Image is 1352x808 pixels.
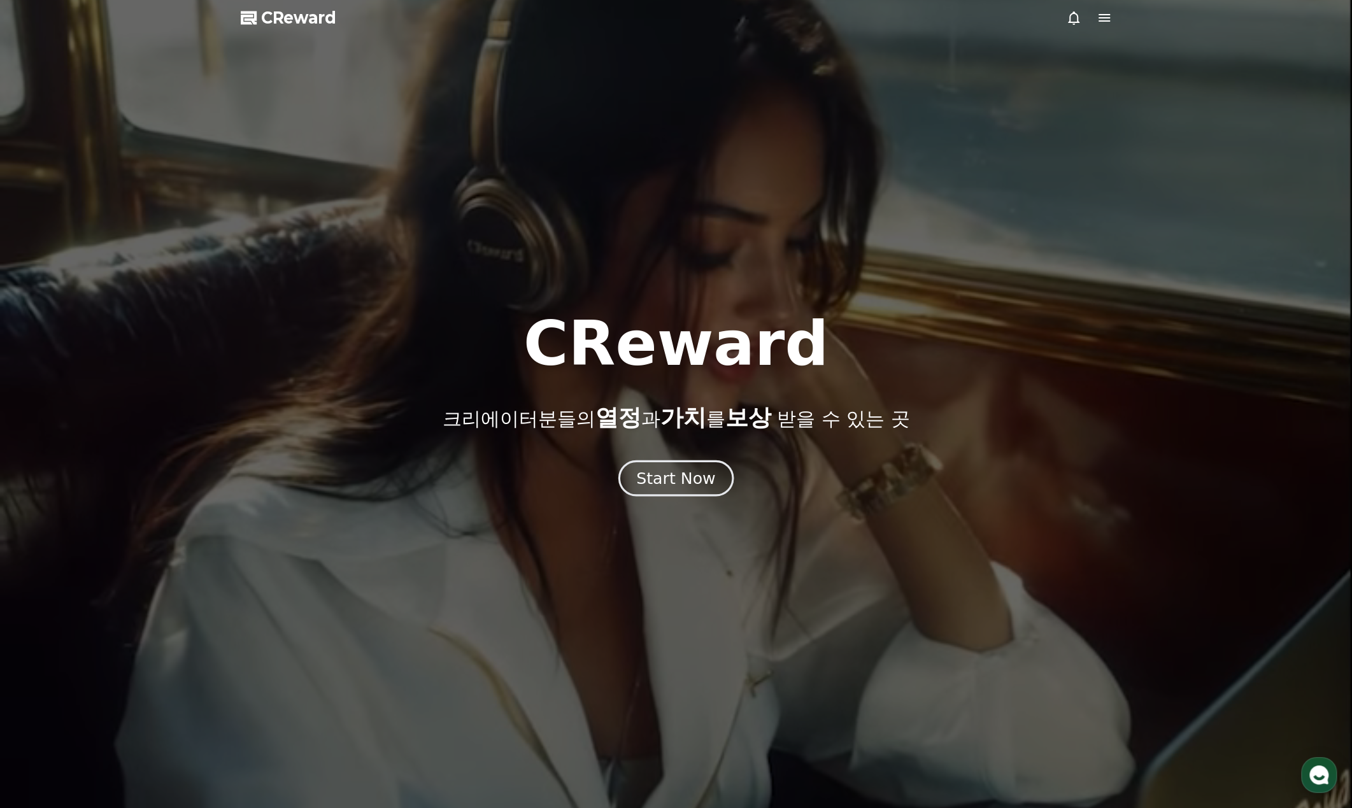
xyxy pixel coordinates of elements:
a: 설정 [164,404,245,436]
a: CReward [241,8,336,28]
span: 홈 [40,423,48,433]
button: Start Now [618,460,734,496]
a: Start Now [621,474,731,486]
span: CReward [261,8,336,28]
a: 홈 [4,404,84,436]
a: 대화 [84,404,164,436]
span: 대화 [117,423,132,434]
span: 열정 [595,404,641,430]
div: Start Now [636,467,715,489]
p: 크리에이터분들의 과 를 받을 수 있는 곳 [442,405,909,430]
h1: CReward [523,313,829,374]
span: 설정 [197,423,212,433]
span: 보상 [725,404,771,430]
span: 가치 [660,404,706,430]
